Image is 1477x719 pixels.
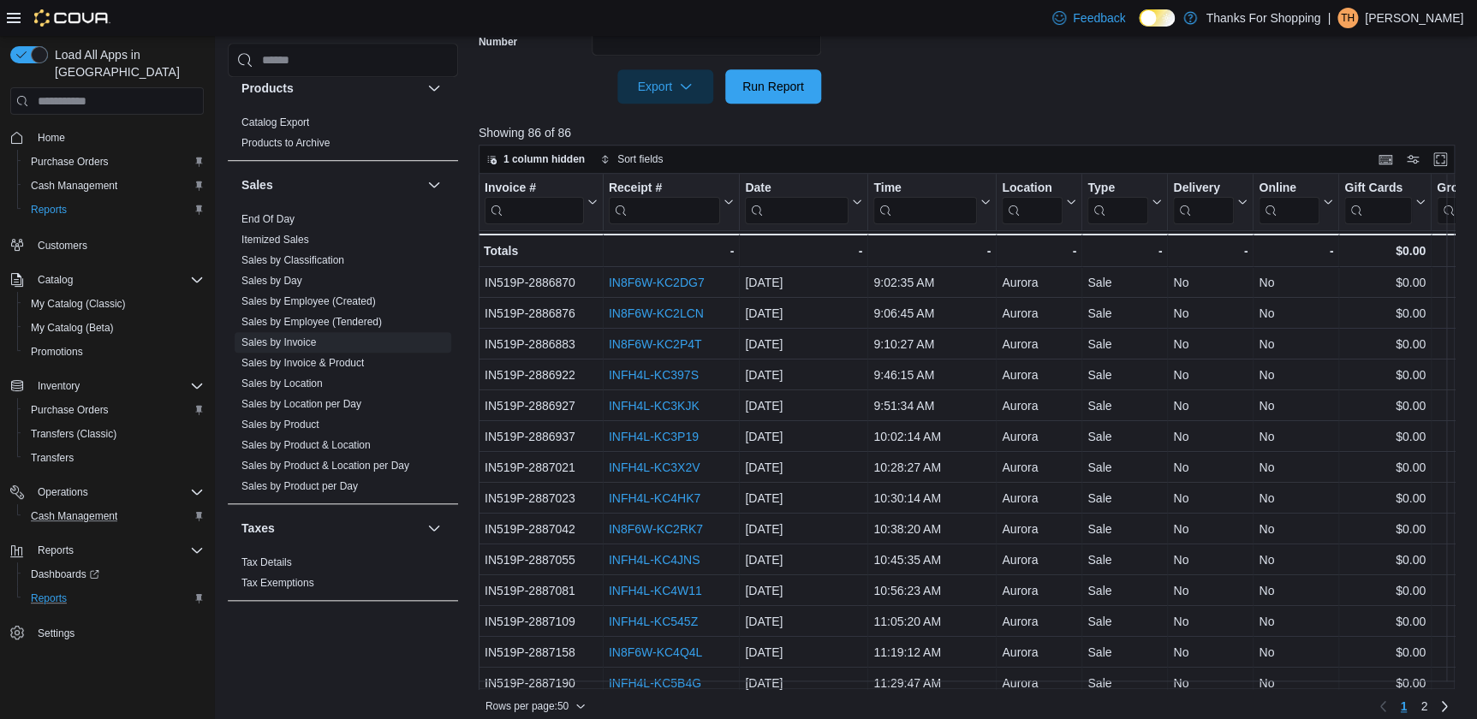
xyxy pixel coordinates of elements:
a: Transfers [24,448,80,468]
span: Sales by Product & Location per Day [241,459,409,472]
span: 1 [1400,698,1407,715]
div: [DATE] [745,580,862,601]
div: IN519P-2886870 [485,272,598,293]
a: Feedback [1045,1,1132,35]
span: Export [628,69,703,104]
span: Transfers (Classic) [31,427,116,441]
div: No [1259,334,1333,354]
div: Invoice # [485,181,584,224]
button: Sales [424,175,444,195]
div: - [1087,241,1162,261]
div: Delivery [1173,181,1234,197]
div: Aurora [1002,457,1076,478]
div: 9:06:45 AM [873,303,991,324]
a: IN8F6W-KC2DG7 [609,276,705,289]
button: Gift Cards [1344,181,1426,224]
button: Inventory [3,374,211,398]
div: Aurora [1002,395,1076,416]
p: Thanks For Shopping [1206,8,1320,28]
div: 11:05:20 AM [873,611,991,632]
div: Date [745,181,849,197]
div: No [1259,303,1333,324]
div: Invoice # [485,181,584,197]
button: Display options [1403,149,1423,169]
a: Reports [24,588,74,609]
div: - [745,241,862,261]
span: Dashboards [24,564,204,585]
div: IN519P-2887023 [485,488,598,508]
a: IN8F6W-KC2RK7 [609,522,703,536]
div: No [1173,334,1248,354]
span: 1 column hidden [503,152,585,166]
div: No [1259,272,1333,293]
span: Reports [31,203,67,217]
div: 9:51:34 AM [873,395,991,416]
div: $0.00 [1344,488,1426,508]
button: Promotions [17,340,211,364]
div: Sale [1087,457,1162,478]
a: INFH4L-KC4HK7 [609,491,700,505]
p: Showing 86 of 86 [479,124,1465,141]
div: No [1259,426,1333,447]
span: Customers [38,239,87,253]
h3: Products [241,80,294,97]
div: Taylor Hawthorne [1337,8,1358,28]
button: 1 column hidden [479,149,592,169]
div: No [1173,580,1248,601]
div: IN519P-2886883 [485,334,598,354]
a: IN8F6W-KC4Q4L [609,645,702,659]
div: Receipt # [609,181,720,197]
a: INFH4L-KC545Z [609,615,698,628]
div: Sale [1087,519,1162,539]
span: Sales by Classification [241,253,344,267]
a: IN8F6W-KC2P4T [609,337,702,351]
span: Transfers (Classic) [24,424,204,444]
div: [DATE] [745,488,862,508]
div: Sale [1087,272,1162,293]
a: INFH4L-KC397S [609,368,699,382]
span: Sales by Employee (Tendered) [241,315,382,329]
div: No [1173,519,1248,539]
button: Sales [241,176,420,193]
a: Sales by Classification [241,254,344,266]
div: IN519P-2887081 [485,580,598,601]
div: Type [1087,181,1148,224]
button: Date [745,181,862,224]
div: IN519P-2887042 [485,519,598,539]
button: Run Report [725,69,821,104]
div: Sale [1087,395,1162,416]
span: Tax Details [241,556,292,569]
div: 10:38:20 AM [873,519,991,539]
div: No [1259,457,1333,478]
a: Dashboards [17,562,211,586]
a: Catalog Export [241,116,309,128]
a: Cash Management [24,175,124,196]
div: Sale [1087,580,1162,601]
div: $0.00 [1344,272,1426,293]
span: Cash Management [24,506,204,526]
span: Sales by Location [241,377,323,390]
div: No [1173,303,1248,324]
div: 10:30:14 AM [873,488,991,508]
button: Cash Management [17,174,211,198]
div: [DATE] [745,611,862,632]
div: $0.00 [1344,611,1426,632]
div: No [1173,550,1248,570]
div: No [1259,519,1333,539]
div: 10:02:14 AM [873,426,991,447]
span: Reports [31,591,67,605]
a: Sales by Day [241,275,302,287]
a: Sales by Product [241,419,319,431]
div: [DATE] [745,334,862,354]
span: Home [31,127,204,148]
a: Sales by Employee (Created) [241,295,376,307]
span: Dashboards [31,567,99,581]
div: No [1259,611,1333,632]
a: Products to Archive [241,137,330,149]
span: Sort fields [617,152,663,166]
button: My Catalog (Beta) [17,316,211,340]
a: Home [31,128,72,148]
div: Gift Card Sales [1344,181,1412,224]
span: Cash Management [24,175,204,196]
div: Sales [228,209,458,503]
